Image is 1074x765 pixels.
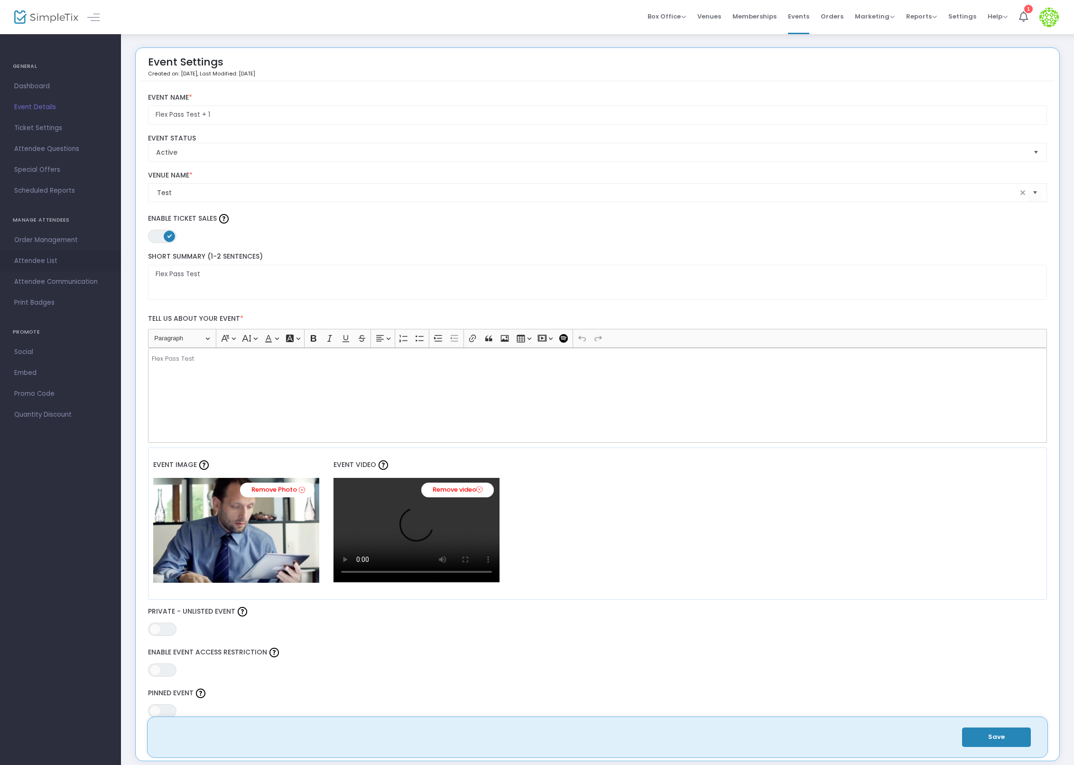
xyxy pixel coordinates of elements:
[157,188,1018,198] input: Select Venue
[150,331,214,346] button: Paragraph
[379,460,388,470] img: question-mark
[196,689,205,698] img: question-mark
[855,12,895,21] span: Marketing
[14,255,107,267] span: Attendee List
[240,483,315,497] a: Remove Photo
[167,233,172,238] span: ON
[14,276,107,288] span: Attendee Communication
[199,460,209,470] img: question-mark
[906,12,937,21] span: Reports
[821,4,843,28] span: Orders
[13,323,108,342] h4: PROMOTE
[238,607,247,616] img: question-mark
[697,4,721,28] span: Venues
[152,354,1043,364] p: Flex Pass Test
[148,134,1047,143] label: Event Status
[148,105,1047,125] input: Enter Event Name
[14,101,107,113] span: Event Details
[14,388,107,400] span: Promo Code
[14,409,107,421] span: Quantity Discount
[948,4,976,28] span: Settings
[14,122,107,134] span: Ticket Settings
[154,333,204,344] span: Paragraph
[1017,187,1028,198] span: clear
[269,648,279,657] img: question-mark
[14,185,107,197] span: Scheduled Reports
[148,53,255,81] div: Event Settings
[148,645,1047,660] label: Enable Event Access Restriction
[14,346,107,358] span: Social
[14,80,107,93] span: Dashboard
[143,309,1052,329] label: Tell us about your event
[1024,5,1033,13] div: 1
[14,234,107,246] span: Order Management
[648,12,686,21] span: Box Office
[13,57,108,76] h4: GENERAL
[421,483,494,497] a: Remove video
[148,686,1047,700] label: Pinned Event
[153,478,319,582] img: Screenshot2025-07-24at12.47.58PM.png
[148,93,1047,102] label: Event Name
[148,605,1047,619] label: Private - Unlisted Event
[988,12,1008,21] span: Help
[732,4,777,28] span: Memberships
[14,164,107,176] span: Special Offers
[13,211,108,230] h4: MANAGE ATTENDEES
[156,148,1026,157] span: Active
[1029,143,1043,161] button: Select
[148,171,1047,180] label: Venue Name
[333,460,376,469] span: Event Video
[148,70,255,78] p: Created on: [DATE]
[148,212,1047,226] label: Enable Ticket Sales
[14,143,107,155] span: Attendee Questions
[14,297,107,309] span: Print Badges
[962,728,1031,747] button: Save
[219,214,229,224] img: question-mark
[197,70,255,77] span: , Last Modified: [DATE]
[148,252,263,261] span: Short Summary (1-2 Sentences)
[148,329,1047,348] div: Editor toolbar
[153,460,197,469] span: Event Image
[1028,183,1042,203] button: Select
[14,367,107,379] span: Embed
[148,348,1047,443] div: Rich Text Editor, main
[788,4,809,28] span: Events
